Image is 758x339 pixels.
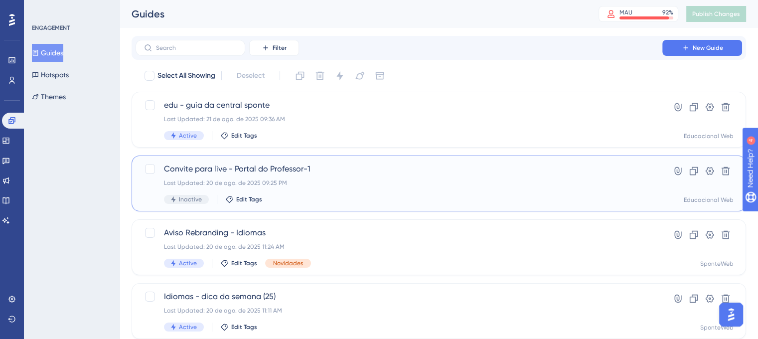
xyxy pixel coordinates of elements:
button: Filter [249,40,299,56]
div: ENGAGEMENT [32,24,70,32]
div: Last Updated: 20 de ago. de 2025 09:25 PM [164,179,634,187]
button: New Guide [662,40,742,56]
div: 92 % [662,8,673,16]
span: Active [179,259,197,267]
div: Last Updated: 20 de ago. de 2025 11:24 AM [164,243,634,251]
div: MAU [619,8,632,16]
input: Search [156,44,237,51]
span: Aviso Rebranding - Idiomas [164,227,634,239]
button: Themes [32,88,66,106]
div: Educacional Web [684,132,734,140]
button: Guides [32,44,63,62]
span: Edit Tags [236,195,262,203]
button: Publish Changes [686,6,746,22]
span: Deselect [237,70,265,82]
div: Educacional Web [684,196,734,204]
div: 4 [69,5,72,13]
span: Active [179,323,197,331]
span: Edit Tags [231,132,257,140]
button: Edit Tags [220,132,257,140]
span: Publish Changes [692,10,740,18]
div: Guides [132,7,574,21]
iframe: UserGuiding AI Assistant Launcher [716,300,746,330]
button: Hotspots [32,66,69,84]
div: Last Updated: 21 de ago. de 2025 09:36 AM [164,115,634,123]
span: Novidades [273,259,303,267]
span: Idiomas - dica da semana (25) [164,291,634,303]
span: Convite para live - Portal do Professor-1 [164,163,634,175]
button: Edit Tags [225,195,262,203]
button: Edit Tags [220,259,257,267]
span: Edit Tags [231,323,257,331]
div: SponteWeb [700,324,734,332]
span: Need Help? [23,2,62,14]
button: Deselect [228,67,274,85]
span: Edit Tags [231,259,257,267]
div: Last Updated: 20 de ago. de 2025 11:11 AM [164,307,634,315]
span: Active [179,132,197,140]
span: New Guide [693,44,723,52]
div: SponteWeb [700,260,734,268]
span: edu - guia da central sponte [164,99,634,111]
button: Edit Tags [220,323,257,331]
span: Filter [273,44,287,52]
span: Select All Showing [157,70,215,82]
span: Inactive [179,195,202,203]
